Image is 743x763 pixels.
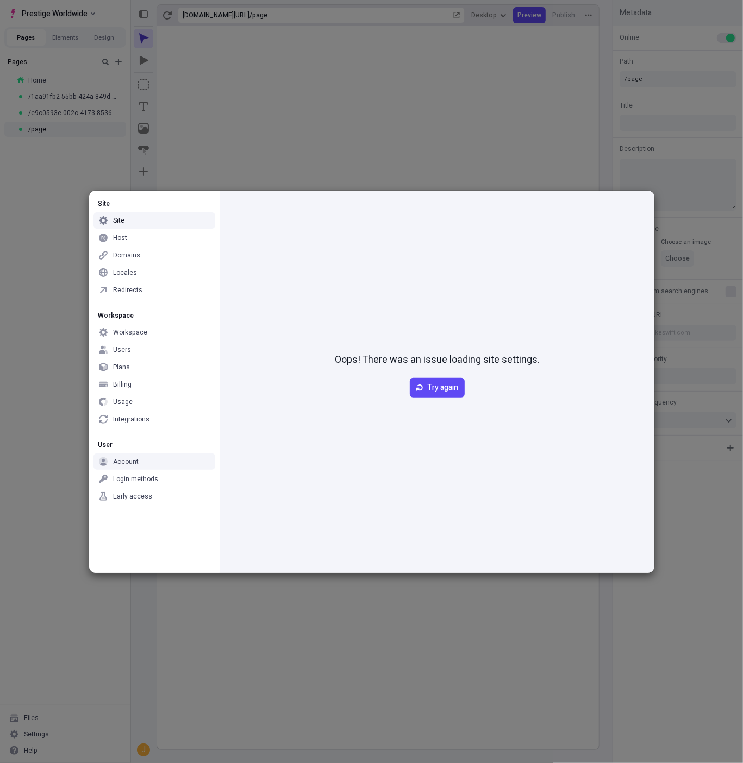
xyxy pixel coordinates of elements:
div: Users [113,345,131,354]
div: Host [113,234,127,242]
button: Try again [410,378,465,398]
div: User [93,440,215,449]
div: Site [93,199,215,208]
div: Plans [113,363,130,371]
div: Account [113,457,139,466]
div: Domains [113,251,140,260]
div: Redirects [113,286,142,294]
span: Try again [427,382,458,394]
div: Oops! There was an issue loading site settings. [335,353,540,367]
div: Usage [113,398,133,406]
div: Login methods [113,475,158,483]
div: Workspace [93,311,215,320]
div: Integrations [113,415,149,424]
div: Early access [113,492,152,501]
div: Locales [113,268,137,277]
div: Billing [113,380,132,389]
div: Site [113,216,124,225]
div: Workspace [113,328,147,337]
